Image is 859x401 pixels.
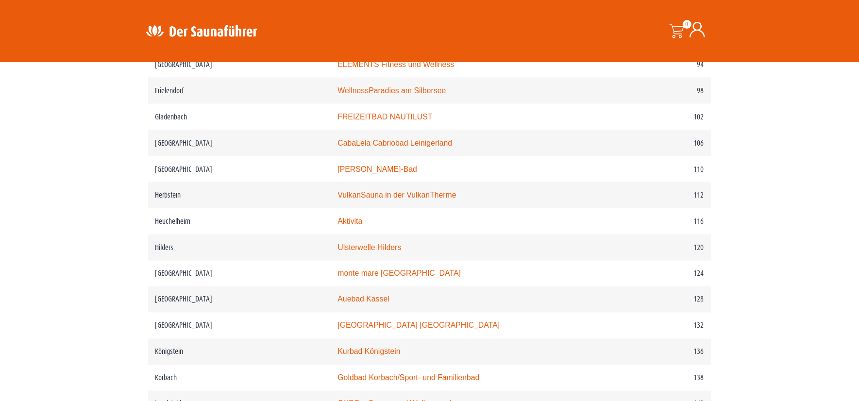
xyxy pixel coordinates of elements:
[604,156,711,183] td: 110
[604,365,711,391] td: 138
[148,51,331,78] td: [GEOGRAPHIC_DATA]
[148,339,331,365] td: Königstein
[148,208,331,234] td: Heuchelheim
[148,313,331,339] td: [GEOGRAPHIC_DATA]
[604,234,711,261] td: 120
[148,156,331,183] td: [GEOGRAPHIC_DATA]
[148,182,331,208] td: Herbstein
[337,217,362,225] a: Aktivita
[337,295,389,303] a: Auebad Kassel
[337,113,432,121] a: FREIZEITBAD NAUTILUST
[604,130,711,156] td: 106
[337,243,401,251] a: Ulsterwelle Hilders
[604,261,711,287] td: 124
[604,78,711,104] td: 98
[148,78,331,104] td: Frielendorf
[337,374,479,382] a: Goldbad Korbach/Sport- und Familienbad
[148,286,331,313] td: [GEOGRAPHIC_DATA]
[337,269,461,278] a: monte mare [GEOGRAPHIC_DATA]
[337,191,456,199] a: VulkanSauna in der VulkanTherme
[148,365,331,391] td: Korbach
[148,104,331,130] td: Gladenbach
[604,182,711,208] td: 112
[337,348,400,356] a: Kurbad Königstein
[604,104,711,130] td: 102
[337,165,417,173] a: [PERSON_NAME]-Bad
[604,313,711,339] td: 132
[337,139,452,147] a: CabaLela Cabriobad Leinigerland
[148,261,331,287] td: [GEOGRAPHIC_DATA]
[604,339,711,365] td: 136
[337,321,500,330] a: [GEOGRAPHIC_DATA] [GEOGRAPHIC_DATA]
[337,86,446,95] a: WellnessParadies am Silbersee
[148,130,331,156] td: [GEOGRAPHIC_DATA]
[148,234,331,261] td: Hilders
[604,286,711,313] td: 128
[337,60,454,68] a: ELEMENTS Fitness und Wellness
[604,51,711,78] td: 94
[683,20,691,29] span: 0
[604,208,711,234] td: 116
